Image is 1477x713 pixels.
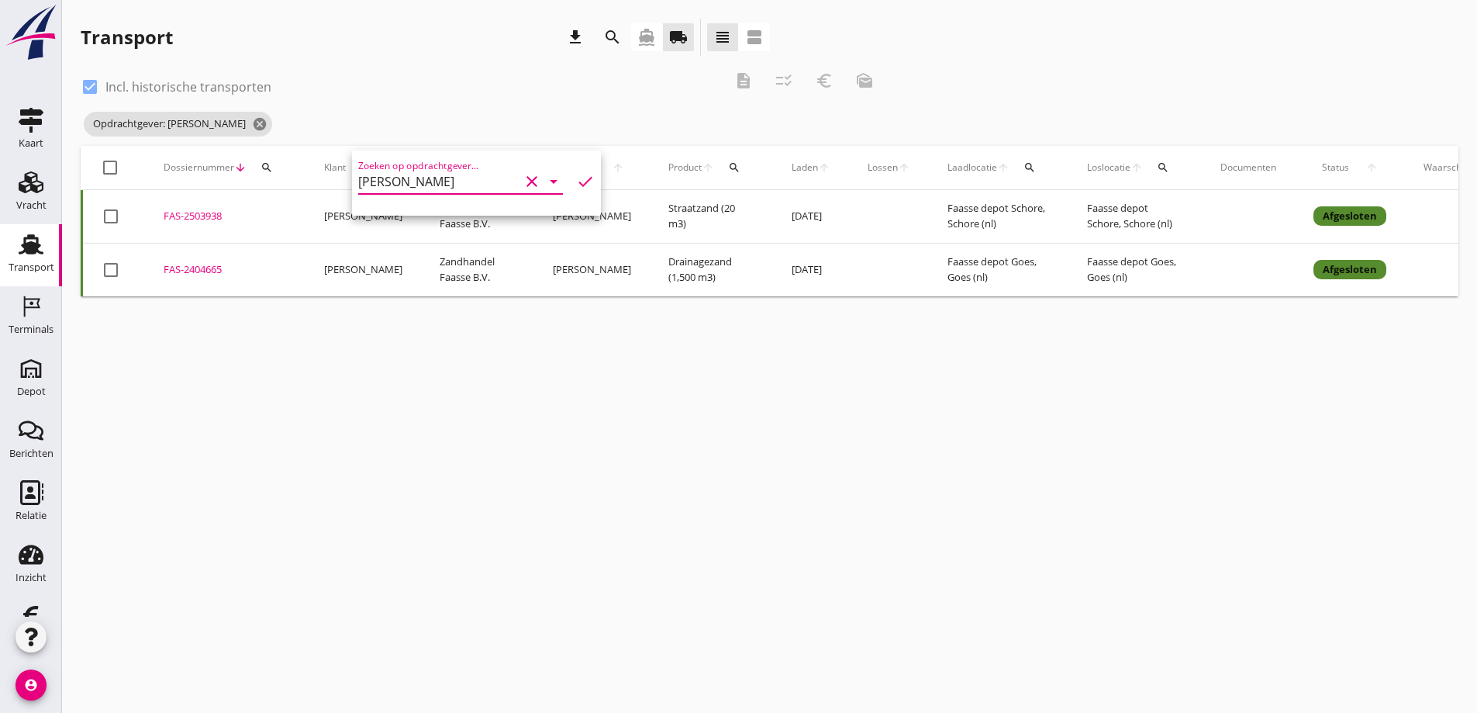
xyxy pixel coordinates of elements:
[818,161,830,174] i: arrow_upward
[9,448,53,459] div: Berichten
[1313,161,1358,175] span: Status
[1087,161,1130,175] span: Loslocatie
[421,190,534,244] td: Zandhandel Faasse B.V.
[566,28,585,47] i: download
[1313,206,1386,227] div: Afgesloten
[669,28,688,47] i: local_shipping
[9,324,53,334] div: Terminals
[81,25,173,50] div: Transport
[252,116,267,132] i: cancel
[773,190,849,244] td: [DATE]
[534,243,650,296] td: [PERSON_NAME]
[3,4,59,61] img: logo-small.a267ee39.svg
[234,161,247,174] i: arrow_downward
[773,243,849,296] td: [DATE]
[1068,243,1202,296] td: Faasse depot Goes, Goes (nl)
[358,169,519,194] input: Zoeken op opdrachtgever...
[650,190,773,244] td: Straatzand (20 m3)
[997,161,1009,174] i: arrow_upward
[1313,260,1386,280] div: Afgesloten
[1023,161,1036,174] i: search
[84,112,272,137] span: Opdrachtgever: [PERSON_NAME]
[1358,161,1387,174] i: arrow_upward
[16,573,47,583] div: Inzicht
[947,161,997,175] span: Laadlocatie
[16,511,47,521] div: Relatie
[868,161,898,175] span: Lossen
[929,190,1068,244] td: Faasse depot Schore, Schore (nl)
[261,161,273,174] i: search
[745,28,764,47] i: view_agenda
[16,200,47,210] div: Vracht
[713,28,732,47] i: view_headline
[523,172,541,191] i: clear
[637,28,656,47] i: directions_boat
[9,262,54,272] div: Transport
[164,262,287,278] div: FAS-2404665
[668,161,702,175] span: Product
[534,190,650,244] td: [PERSON_NAME]
[702,161,714,174] i: arrow_upward
[929,243,1068,296] td: Faasse depot Goes, Goes (nl)
[305,243,421,296] td: [PERSON_NAME]
[16,670,47,701] i: account_circle
[792,161,818,175] span: Laden
[421,243,534,296] td: Zandhandel Faasse B.V.
[17,386,46,396] div: Depot
[603,28,622,47] i: search
[728,161,740,174] i: search
[1130,161,1143,174] i: arrow_upward
[105,79,271,95] label: Incl. historische transporten
[164,161,234,175] span: Dossiernummer
[324,149,402,186] div: Klant
[19,138,43,148] div: Kaart
[576,172,595,191] i: check
[544,172,563,191] i: arrow_drop_down
[1068,190,1202,244] td: Faasse depot Schore, Schore (nl)
[164,209,287,224] div: FAS-2503938
[898,161,910,174] i: arrow_upward
[650,243,773,296] td: Drainagezand (1,500 m3)
[605,161,631,174] i: arrow_upward
[305,190,421,244] td: [PERSON_NAME]
[1220,161,1276,175] div: Documenten
[1157,161,1169,174] i: search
